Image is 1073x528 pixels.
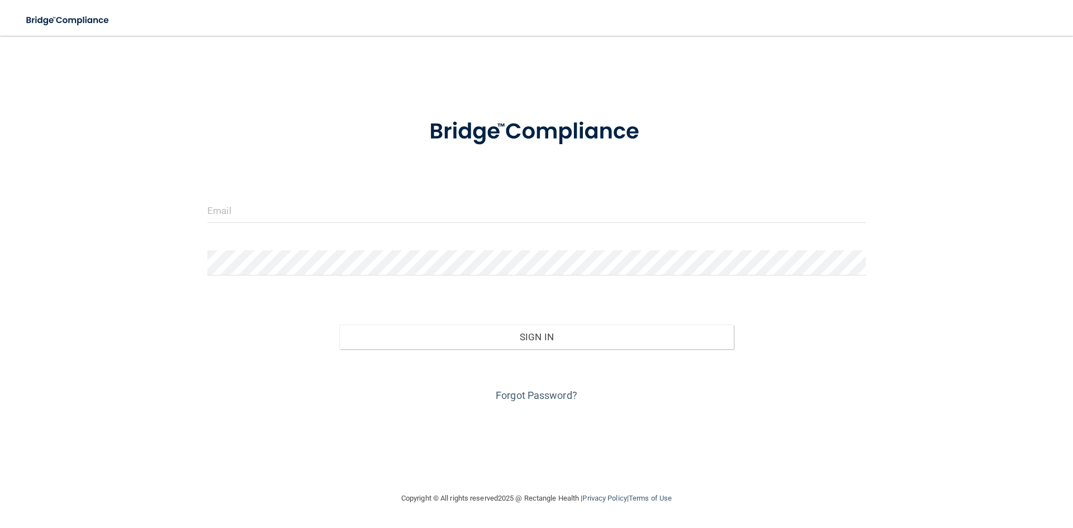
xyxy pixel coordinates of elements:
[333,481,740,516] div: Copyright © All rights reserved 2025 @ Rectangle Health | |
[629,494,672,502] a: Terms of Use
[17,9,120,32] img: bridge_compliance_login_screen.278c3ca4.svg
[582,494,626,502] a: Privacy Policy
[207,198,866,223] input: Email
[339,325,734,349] button: Sign In
[406,103,667,161] img: bridge_compliance_login_screen.278c3ca4.svg
[496,389,577,401] a: Forgot Password?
